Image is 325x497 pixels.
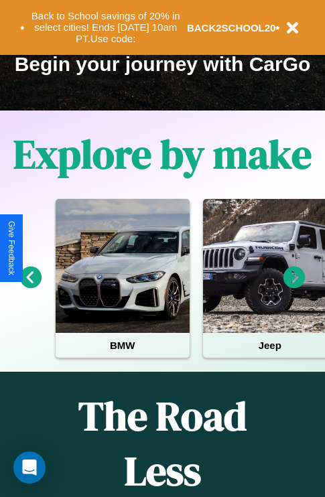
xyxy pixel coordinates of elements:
div: Give Feedback [7,221,16,275]
button: Back to School savings of 20% in select cities! Ends [DATE] 10am PT.Use code: [25,7,187,48]
h4: BMW [56,333,190,358]
h1: Explore by make [13,127,312,182]
b: BACK2SCHOOL20 [187,22,276,33]
div: Open Intercom Messenger [13,451,46,484]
